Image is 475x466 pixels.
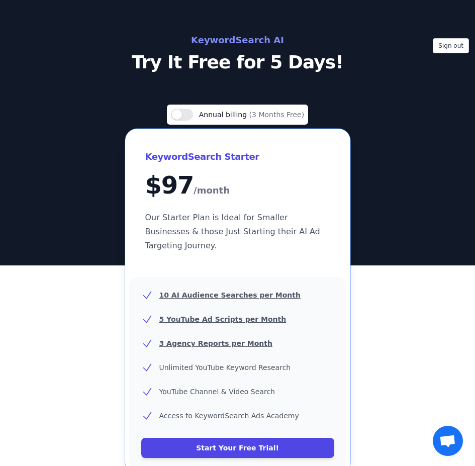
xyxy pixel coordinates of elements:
u: 10 AI Audience Searches per Month [159,291,301,299]
span: YouTube Channel & Video Search [159,388,275,396]
div: Open chat [433,426,463,456]
button: Sign out [433,38,469,53]
span: Our Starter Plan is Ideal for Smaller Businesses & those Just Starting their AI Ad Targeting Jour... [145,213,320,250]
h3: KeywordSearch Starter [145,149,330,165]
p: Try It Free for 5 Days! [69,52,407,72]
span: Unlimited YouTube Keyword Research [159,363,291,371]
span: /month [194,182,230,199]
span: Access to KeywordSearch Ads Academy [159,412,299,420]
span: Annual billing [199,111,249,119]
u: 5 YouTube Ad Scripts per Month [159,315,287,323]
h2: KeywordSearch AI [69,32,407,48]
u: 3 Agency Reports per Month [159,339,272,347]
span: (3 Months Free) [249,111,305,119]
div: $ 97 [145,173,330,199]
a: Start Your Free Trial! [141,438,334,458]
